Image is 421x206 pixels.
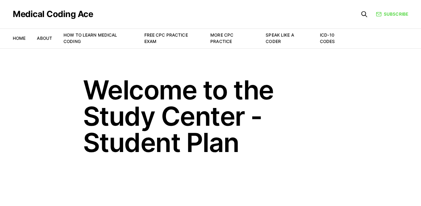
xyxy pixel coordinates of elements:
a: Home [13,36,26,41]
a: How to Learn Medical Coding [63,32,117,44]
a: More CPC Practice [210,32,233,44]
h1: Welcome to the Study Center - Student Plan [83,77,338,156]
a: Speak Like a Coder [266,32,294,44]
a: ICD-10 Codes [320,32,335,44]
a: Free CPC Practice Exam [144,32,188,44]
a: About [37,36,52,41]
a: Subscribe [376,11,408,17]
a: Medical Coding Ace [13,10,93,18]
